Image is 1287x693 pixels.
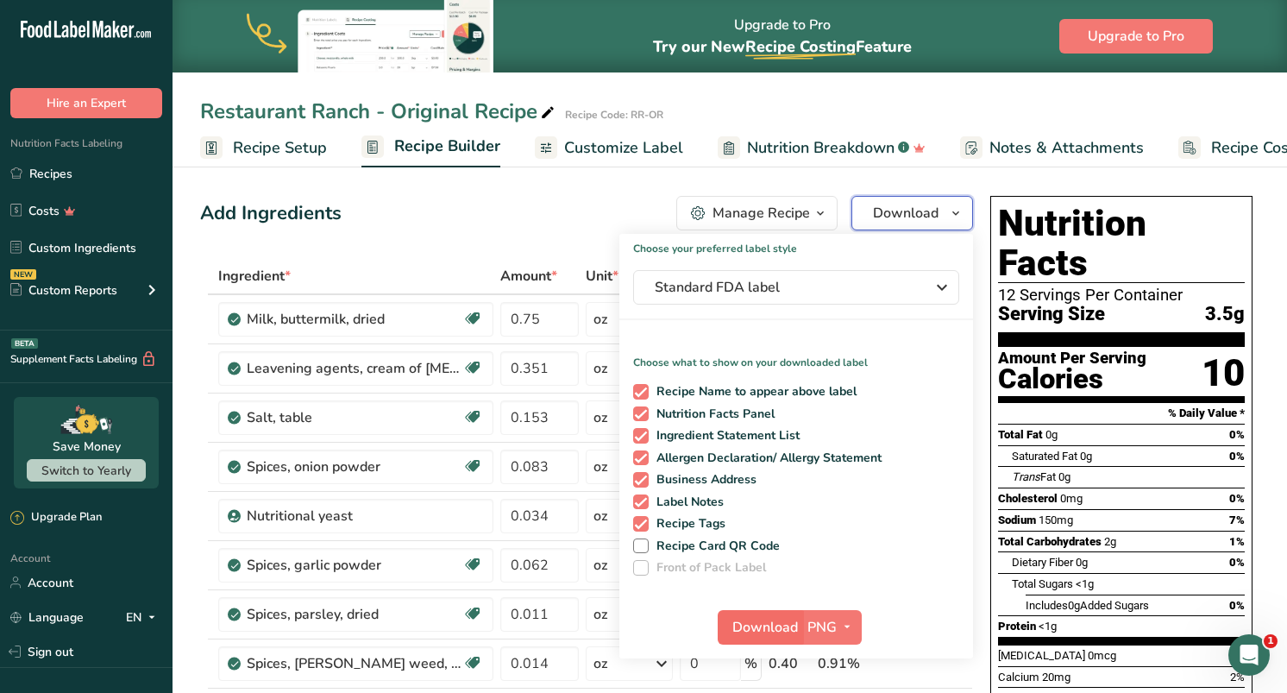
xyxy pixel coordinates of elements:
[247,555,462,576] div: Spices, garlic powder
[1012,470,1040,483] i: Trans
[1229,513,1245,526] span: 7%
[1068,599,1080,612] span: 0g
[247,604,462,625] div: Spices, parsley, dried
[998,367,1146,392] div: Calories
[873,203,939,224] span: Download
[1076,556,1088,569] span: 0g
[41,463,131,479] span: Switch to Yearly
[1229,599,1245,612] span: 0%
[1202,350,1245,396] div: 10
[1060,492,1083,505] span: 0mg
[1230,671,1245,684] span: 2%
[998,649,1085,662] span: [MEDICAL_DATA]
[1045,428,1058,441] span: 0g
[1104,535,1116,548] span: 2g
[649,539,781,554] span: Recipe Card QR Code
[998,304,1105,325] span: Serving Size
[10,602,84,633] a: Language
[1042,671,1070,684] span: 20mg
[998,403,1245,424] section: % Daily Value *
[649,428,800,444] span: Ingredient Statement List
[361,127,500,168] a: Recipe Builder
[745,36,856,57] span: Recipe Costing
[218,266,291,287] span: Ingredient
[619,341,973,370] p: Choose what to show on your downloaded label
[619,234,973,256] h1: Choose your preferred label style
[653,1,912,72] div: Upgrade to Pro
[998,671,1039,684] span: Calcium
[1088,26,1184,47] span: Upgrade to Pro
[1039,513,1073,526] span: 150mg
[27,459,146,482] button: Switch to Yearly
[998,513,1036,526] span: Sodium
[593,653,607,674] div: oz
[802,610,862,645] button: PNG
[718,610,802,645] button: Download
[233,136,327,160] span: Recipe Setup
[998,287,1245,304] div: 12 Servings Per Container
[769,653,811,674] div: 0.40
[851,196,973,230] button: Download
[1080,450,1092,463] span: 0g
[126,607,162,627] div: EN
[1229,535,1245,548] span: 1%
[1058,470,1070,483] span: 0g
[807,617,837,638] span: PNG
[998,204,1245,283] h1: Nutrition Facts
[1205,304,1245,325] span: 3.5g
[1012,556,1073,569] span: Dietary Fiber
[1229,428,1245,441] span: 0%
[10,269,36,280] div: NEW
[998,492,1058,505] span: Cholesterol
[998,428,1043,441] span: Total Fat
[1229,492,1245,505] span: 0%
[200,129,327,167] a: Recipe Setup
[653,36,912,57] span: Try our New Feature
[593,457,607,477] div: oz
[500,266,557,287] span: Amount
[11,338,38,349] div: BETA
[1012,577,1073,590] span: Total Sugars
[593,555,607,576] div: oz
[247,653,462,674] div: Spices, [PERSON_NAME] weed, dried
[732,617,798,638] span: Download
[1076,577,1094,590] span: <1g
[960,129,1144,167] a: Notes & Attachments
[593,604,607,625] div: oz
[1229,556,1245,569] span: 0%
[649,516,726,532] span: Recipe Tags
[1088,649,1116,662] span: 0mcg
[200,96,558,127] div: Restaurant Ranch - Original Recipe
[1264,634,1278,648] span: 1
[247,309,462,330] div: Milk, buttermilk, dried
[593,309,607,330] div: oz
[1012,450,1077,463] span: Saturated Fat
[676,196,838,230] button: Manage Recipe
[10,509,102,526] div: Upgrade Plan
[1059,19,1213,54] button: Upgrade to Pro
[247,407,462,428] div: Salt, table
[10,88,162,118] button: Hire an Expert
[633,270,959,305] button: Standard FDA label
[10,281,117,299] div: Custom Reports
[200,199,342,228] div: Add Ingredients
[593,506,607,526] div: oz
[713,203,810,224] div: Manage Recipe
[649,495,725,510] span: Label Notes
[649,406,775,422] span: Nutrition Facts Panel
[1039,620,1057,633] span: <1g
[818,653,891,674] div: 0.91%
[1012,470,1056,483] span: Fat
[586,266,618,287] span: Unit
[564,136,683,160] span: Customize Label
[718,129,926,167] a: Nutrition Breakdown
[998,350,1146,367] div: Amount Per Serving
[593,358,607,379] div: oz
[247,506,462,526] div: Nutritional yeast
[247,358,462,379] div: Leavening agents, cream of [MEDICAL_DATA]
[649,450,882,466] span: Allergen Declaration/ Allergy Statement
[535,129,683,167] a: Customize Label
[998,620,1036,633] span: Protein
[1228,634,1270,676] iframe: Intercom live chat
[747,136,895,160] span: Nutrition Breakdown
